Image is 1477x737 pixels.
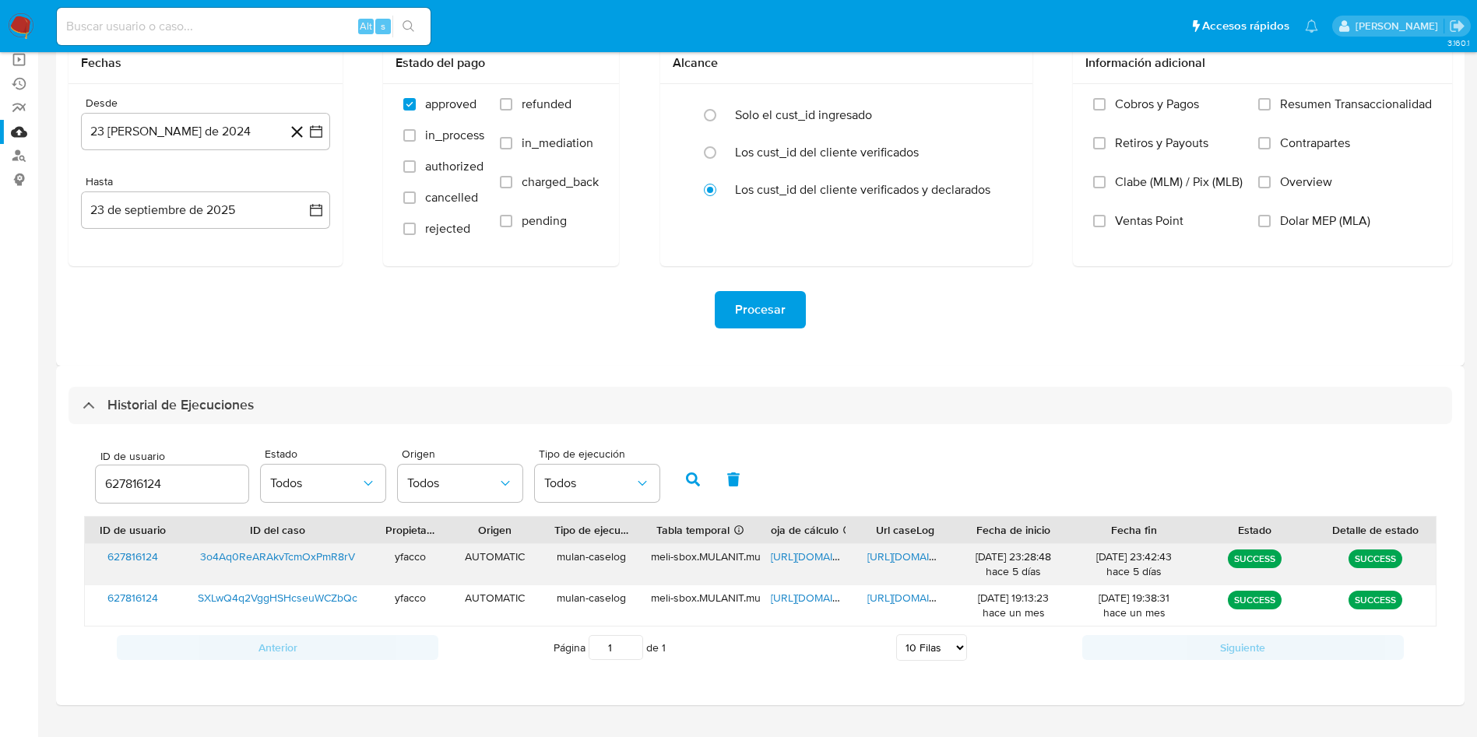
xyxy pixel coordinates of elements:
p: yesica.facco@mercadolibre.com [1356,19,1444,33]
span: Accesos rápidos [1202,18,1289,34]
button: search-icon [392,16,424,37]
span: 3.160.1 [1447,37,1469,49]
span: Alt [360,19,372,33]
input: Buscar usuario o caso... [57,16,431,37]
a: Salir [1449,18,1465,34]
a: Notificaciones [1305,19,1318,33]
span: s [381,19,385,33]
